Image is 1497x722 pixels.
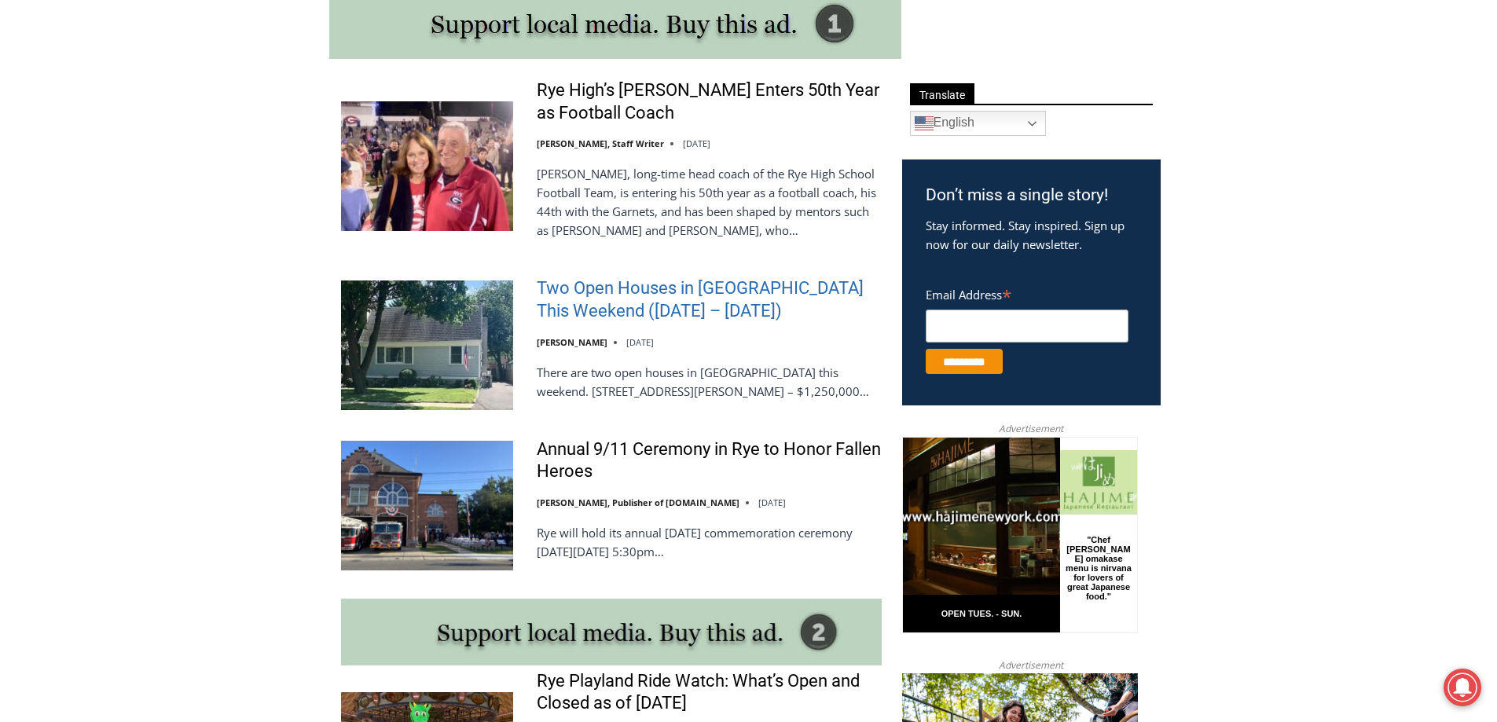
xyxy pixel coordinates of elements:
[537,336,607,348] a: [PERSON_NAME]
[926,279,1128,307] label: Email Address
[341,280,513,409] img: Two Open Houses in Rye This Weekend (September 6 – 7)
[926,183,1137,208] h3: Don’t miss a single story!
[537,523,882,561] p: Rye will hold its annual [DATE] commemoration ceremony [DATE][DATE] 5:30pm…
[537,438,882,483] a: Annual 9/11 Ceremony in Rye to Honor Fallen Heroes
[1,158,158,196] a: Open Tues. - Sun. [PHONE_NUMBER]
[537,363,882,401] p: There are two open houses in [GEOGRAPHIC_DATA] this weekend. [STREET_ADDRESS][PERSON_NAME] – $1,2...
[5,162,154,222] span: Open Tues. - Sun. [PHONE_NUMBER]
[537,497,739,508] a: [PERSON_NAME], Publisher of [DOMAIN_NAME]
[411,156,728,192] span: Intern @ [DOMAIN_NAME]
[162,98,231,188] div: "Chef [PERSON_NAME] omakase menu is nirvana for lovers of great Japanese food."
[758,497,786,508] time: [DATE]
[341,599,882,665] img: support local media, buy this ad
[378,152,761,196] a: Intern @ [DOMAIN_NAME]
[537,137,664,149] a: [PERSON_NAME], Staff Writer
[537,79,882,124] a: Rye High’s [PERSON_NAME] Enters 50th Year as Football Coach
[537,670,882,715] a: Rye Playland Ride Watch: What’s Open and Closed as of [DATE]
[915,114,934,133] img: en
[397,1,743,152] div: Apply Now <> summer and RHS senior internships available
[983,421,1079,436] span: Advertisement
[683,137,710,149] time: [DATE]
[926,216,1137,254] p: Stay informed. Stay inspired. Sign up now for our daily newsletter.
[910,111,1046,136] a: English
[983,658,1079,673] span: Advertisement
[537,164,882,240] p: [PERSON_NAME], long-time head coach of the Rye High School Football Team, is entering his 50th ye...
[341,101,513,230] img: Rye High’s Dino Garr Enters 50th Year as Football Coach
[626,336,654,348] time: [DATE]
[341,441,513,570] img: Annual 9/11 Ceremony in Rye to Honor Fallen Heroes
[910,83,974,104] span: Translate
[537,277,882,322] a: Two Open Houses in [GEOGRAPHIC_DATA] This Weekend ([DATE] – [DATE])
